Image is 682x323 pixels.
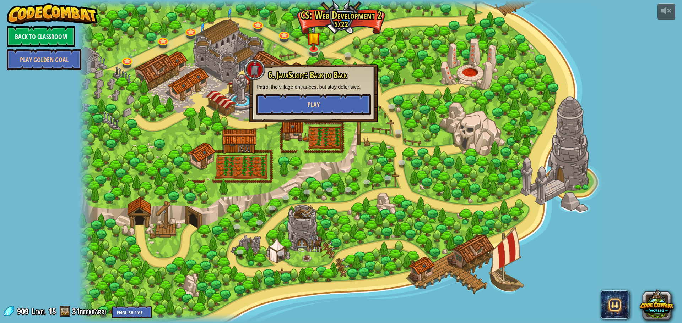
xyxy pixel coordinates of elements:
a: 31beckbarri [72,306,108,317]
span: 909 [17,306,31,317]
img: CodeCombat - Learn how to code by playing a game [7,3,98,24]
button: Play [256,94,371,115]
a: Back to Classroom [7,26,75,47]
span: 6. JavaScript: Back to Back [268,69,347,81]
span: Level [32,306,46,317]
span: 15 [48,306,56,317]
a: Play Golden Goal [7,49,81,70]
p: Patrol the village entrances, but stay defensive. [256,83,371,90]
span: Play [308,100,320,109]
button: Adjust volume [657,3,675,20]
img: level-banner-started.png [306,26,320,50]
